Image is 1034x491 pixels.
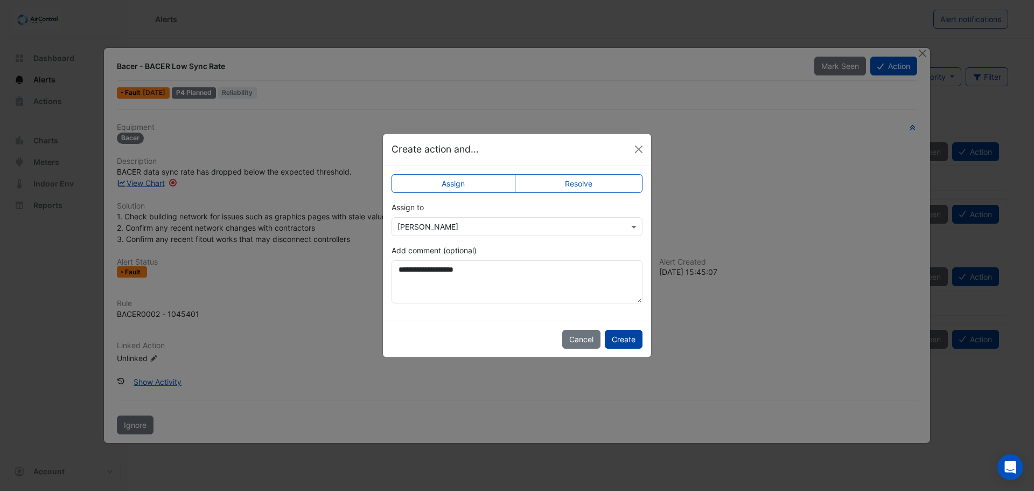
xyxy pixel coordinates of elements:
button: Cancel [562,330,600,349]
label: Assign [392,174,515,193]
div: Open Intercom Messenger [997,454,1023,480]
button: Create [605,330,642,349]
h5: Create action and... [392,142,479,156]
label: Resolve [515,174,643,193]
button: Close [631,141,647,157]
label: Assign to [392,202,424,213]
label: Add comment (optional) [392,245,477,256]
